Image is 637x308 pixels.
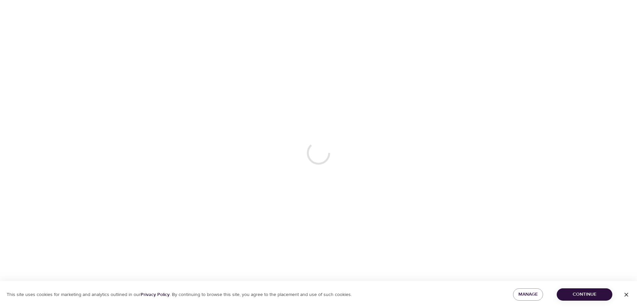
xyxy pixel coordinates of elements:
[518,290,538,299] span: Manage
[513,288,543,301] button: Manage
[557,288,612,301] button: Continue
[141,292,170,298] a: Privacy Policy
[562,290,607,299] span: Continue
